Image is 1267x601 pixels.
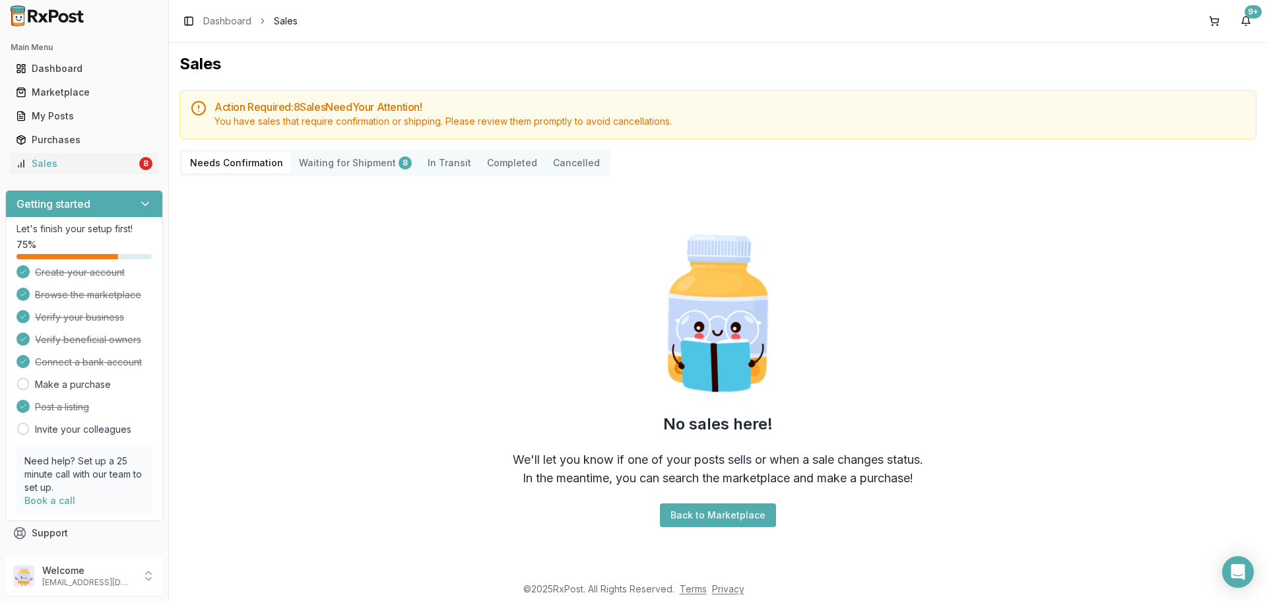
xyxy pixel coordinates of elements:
[35,266,125,279] span: Create your account
[214,115,1245,128] div: You have sales that require confirmation or shipping. Please review them promptly to avoid cancel...
[16,238,36,251] span: 75 %
[11,152,158,175] a: Sales8
[5,153,163,174] button: Sales8
[291,152,420,174] button: Waiting for Shipment
[399,156,412,170] div: 8
[35,333,141,346] span: Verify beneficial owners
[16,157,137,170] div: Sales
[663,414,773,435] h2: No sales here!
[1222,556,1254,588] div: Open Intercom Messenger
[11,80,158,104] a: Marketplace
[16,222,152,236] p: Let's finish your setup first!
[5,5,90,26] img: RxPost Logo
[35,288,141,301] span: Browse the marketplace
[16,86,152,99] div: Marketplace
[5,521,163,545] button: Support
[179,53,1256,75] h1: Sales
[513,451,923,469] div: We'll let you know if one of your posts sells or when a sale changes status.
[13,565,34,586] img: User avatar
[16,62,152,75] div: Dashboard
[680,583,707,594] a: Terms
[35,378,111,391] a: Make a purchase
[545,152,608,174] button: Cancelled
[42,577,134,588] p: [EMAIL_ADDRESS][DOMAIN_NAME]
[32,550,77,563] span: Feedback
[42,564,134,577] p: Welcome
[11,104,158,128] a: My Posts
[5,106,163,127] button: My Posts
[274,15,298,28] span: Sales
[139,157,152,170] div: 8
[214,102,1245,112] h5: Action Required: 8 Sale s Need Your Attention!
[11,57,158,80] a: Dashboard
[24,455,144,494] p: Need help? Set up a 25 minute call with our team to set up.
[24,495,75,506] a: Book a call
[5,129,163,150] button: Purchases
[35,423,131,436] a: Invite your colleagues
[1235,11,1256,32] button: 9+
[5,82,163,103] button: Marketplace
[420,152,479,174] button: In Transit
[1245,5,1262,18] div: 9+
[35,356,142,369] span: Connect a bank account
[16,133,152,146] div: Purchases
[203,15,251,28] a: Dashboard
[35,400,89,414] span: Post a listing
[523,469,913,488] div: In the meantime, you can search the marketplace and make a purchase!
[712,583,744,594] a: Privacy
[16,110,152,123] div: My Posts
[660,503,776,527] button: Back to Marketplace
[16,196,90,212] h3: Getting started
[479,152,545,174] button: Completed
[182,152,291,174] button: Needs Confirmation
[11,128,158,152] a: Purchases
[11,42,158,53] h2: Main Menu
[35,311,124,324] span: Verify your business
[203,15,298,28] nav: breadcrumb
[5,545,163,569] button: Feedback
[5,58,163,79] button: Dashboard
[633,229,802,398] img: Smart Pill Bottle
